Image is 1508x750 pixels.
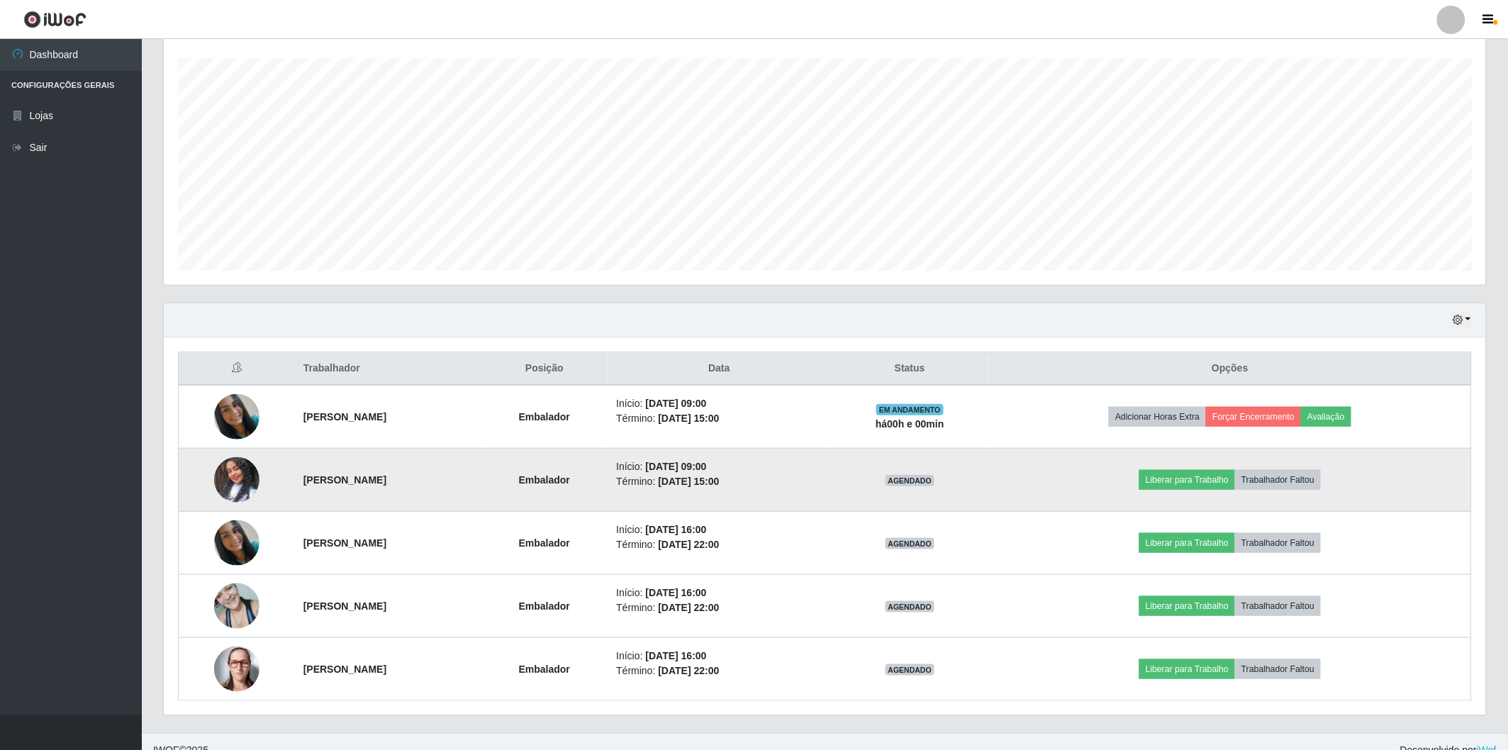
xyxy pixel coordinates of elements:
img: 1754087177031.jpeg [214,440,259,520]
strong: há 00 h e 00 min [876,418,944,430]
time: [DATE] 16:00 [646,650,707,661]
span: AGENDADO [886,601,935,612]
strong: [PERSON_NAME] [303,474,386,486]
time: [DATE] 15:00 [659,476,720,487]
strong: Embalador [519,600,570,612]
time: [DATE] 09:00 [646,398,707,409]
li: Término: [616,411,822,426]
li: Início: [616,459,822,474]
time: [DATE] 09:00 [646,461,707,472]
button: Forçar Encerramento [1206,407,1301,427]
strong: Embalador [519,474,570,486]
li: Início: [616,396,822,411]
strong: [PERSON_NAME] [303,411,386,422]
button: Trabalhador Faltou [1235,533,1321,553]
img: 1750597929340.jpeg [214,647,259,692]
th: Trabalhador [295,352,481,386]
img: CoreUI Logo [23,11,86,28]
strong: [PERSON_NAME] [303,664,386,675]
button: Avaliação [1301,407,1351,427]
button: Liberar para Trabalho [1139,533,1235,553]
img: 1693608079370.jpeg [214,394,259,440]
span: AGENDADO [886,664,935,676]
strong: Embalador [519,664,570,675]
button: Trabalhador Faltou [1235,596,1321,616]
button: Liberar para Trabalho [1139,470,1235,490]
time: [DATE] 16:00 [646,524,707,535]
span: EM ANDAMENTO [876,404,944,415]
li: Início: [616,522,822,537]
button: Liberar para Trabalho [1139,596,1235,616]
th: Data [608,352,830,386]
button: Trabalhador Faltou [1235,659,1321,679]
img: 1714959691742.jpeg [214,576,259,636]
button: Adicionar Horas Extra [1109,407,1206,427]
time: [DATE] 22:00 [659,665,720,676]
button: Liberar para Trabalho [1139,659,1235,679]
li: Término: [616,600,822,615]
time: [DATE] 22:00 [659,539,720,550]
li: Término: [616,474,822,489]
strong: [PERSON_NAME] [303,537,386,549]
time: [DATE] 16:00 [646,587,707,598]
li: Término: [616,664,822,678]
time: [DATE] 15:00 [659,413,720,424]
strong: [PERSON_NAME] [303,600,386,612]
li: Término: [616,537,822,552]
th: Opções [989,352,1471,386]
li: Início: [616,649,822,664]
strong: Embalador [519,411,570,422]
span: AGENDADO [886,475,935,486]
span: AGENDADO [886,538,935,549]
strong: Embalador [519,537,570,549]
button: Trabalhador Faltou [1235,470,1321,490]
li: Início: [616,586,822,600]
th: Posição [481,352,608,386]
th: Status [831,352,990,386]
img: 1693608079370.jpeg [214,520,259,566]
time: [DATE] 22:00 [659,602,720,613]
